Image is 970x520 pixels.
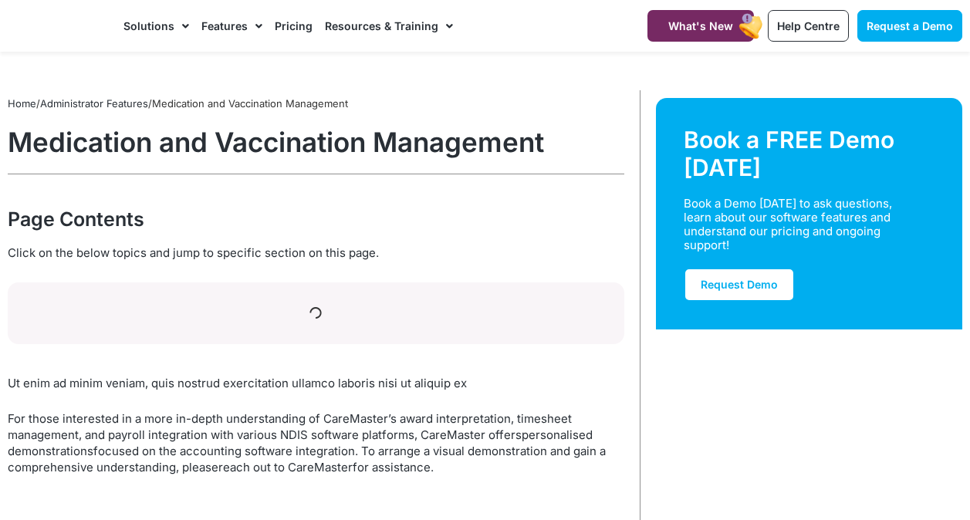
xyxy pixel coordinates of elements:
[647,10,754,42] a: What's New
[8,15,108,37] img: CareMaster Logo
[684,268,795,302] a: Request Demo
[8,410,624,475] p: For those interested in a more in-depth understanding of CareMaster’s award interpretation, times...
[857,10,962,42] a: Request a Demo
[777,19,840,32] span: Help Centre
[8,126,624,158] h1: Medication and Vaccination Management
[684,197,918,252] div: Book a Demo [DATE] to ask questions, learn about our software features and understand our pricing...
[867,19,953,32] span: Request a Demo
[8,427,593,458] a: personalised demonstrations
[8,375,624,391] p: Ut enim ad minim veniam, quis nostrud exercitation ullamco laboris nisi ut aliquip ex
[152,97,348,110] span: Medication and Vaccination Management
[8,205,624,233] div: Page Contents
[656,329,962,512] img: Support Worker and NDIS Participant out for a coffee.
[8,245,624,262] div: Click on the below topics and jump to specific section on this page.
[684,126,935,181] div: Book a FREE Demo [DATE]
[668,19,733,32] span: What's New
[768,10,849,42] a: Help Centre
[8,97,348,110] span: / /
[8,97,36,110] a: Home
[701,278,778,291] span: Request Demo
[218,460,353,474] a: reach out to CareMaster
[40,97,148,110] a: Administrator Features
